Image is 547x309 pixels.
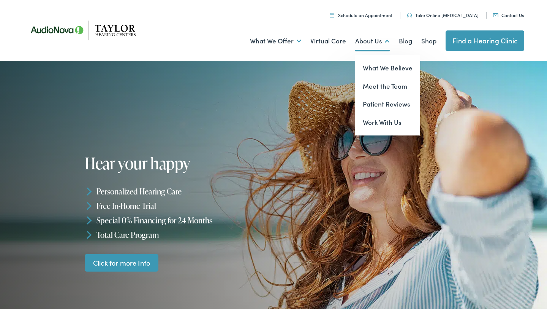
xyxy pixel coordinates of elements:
[85,254,158,272] a: Click for more Info
[355,59,420,77] a: What We Believe
[355,27,390,55] a: About Us
[85,154,276,172] h1: Hear your happy
[330,12,392,18] a: Schedule an Appointment
[493,13,498,17] img: utility icon
[85,227,276,242] li: Total Care Program
[355,95,420,113] a: Patient Reviews
[446,30,524,51] a: Find a Hearing Clinic
[310,27,346,55] a: Virtual Care
[399,27,412,55] a: Blog
[85,184,276,199] li: Personalized Hearing Care
[250,27,301,55] a: What We Offer
[407,13,412,18] img: utility icon
[85,199,276,213] li: Free In-Home Trial
[407,12,479,18] a: Take Online [MEDICAL_DATA]
[493,12,524,18] a: Contact Us
[355,77,420,96] a: Meet the Team
[330,13,334,18] img: utility icon
[421,27,436,55] a: Shop
[85,213,276,228] li: Special 0% Financing for 24 Months
[355,113,420,132] a: Work With Us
